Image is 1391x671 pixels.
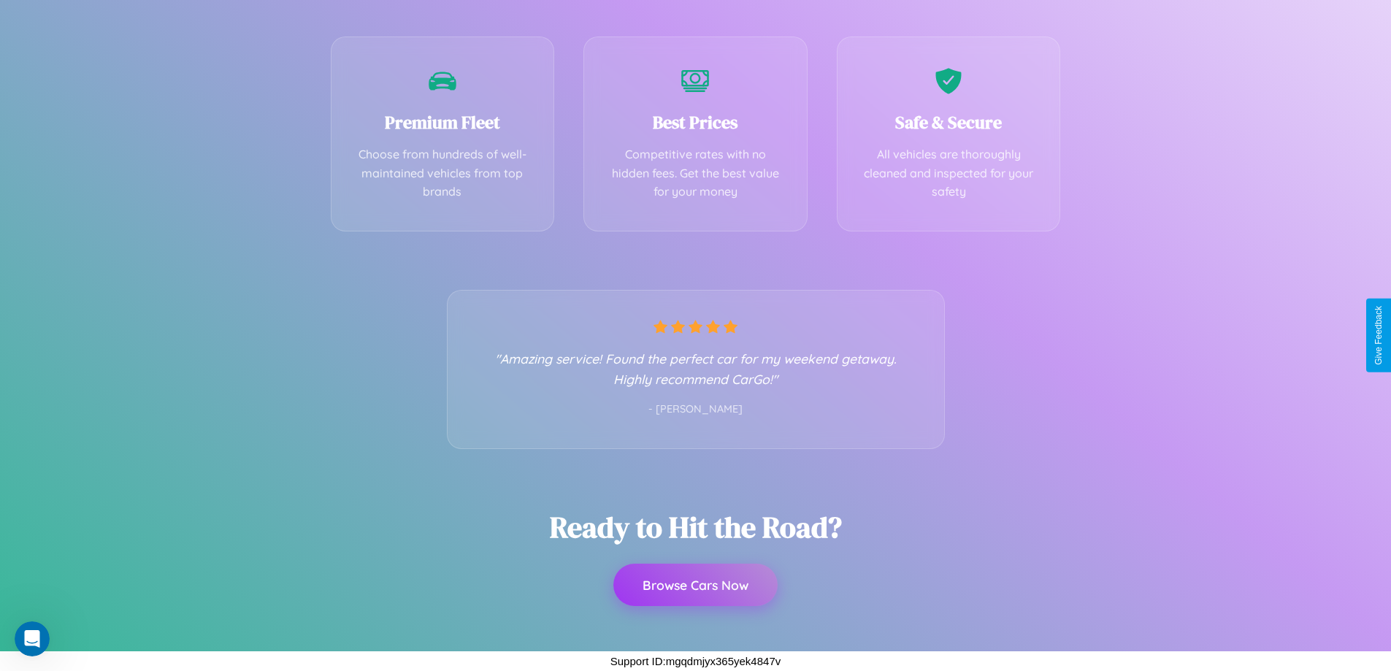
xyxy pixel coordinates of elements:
[477,348,915,389] p: "Amazing service! Found the perfect car for my weekend getaway. Highly recommend CarGo!"
[606,145,785,202] p: Competitive rates with no hidden fees. Get the best value for your money
[15,621,50,656] iframe: Intercom live chat
[613,564,778,606] button: Browse Cars Now
[353,145,532,202] p: Choose from hundreds of well-maintained vehicles from top brands
[353,110,532,134] h3: Premium Fleet
[1373,306,1384,365] div: Give Feedback
[477,400,915,419] p: - [PERSON_NAME]
[859,145,1038,202] p: All vehicles are thoroughly cleaned and inspected for your safety
[859,110,1038,134] h3: Safe & Secure
[610,651,781,671] p: Support ID: mgqdmjyx365yek4847v
[606,110,785,134] h3: Best Prices
[550,507,842,547] h2: Ready to Hit the Road?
